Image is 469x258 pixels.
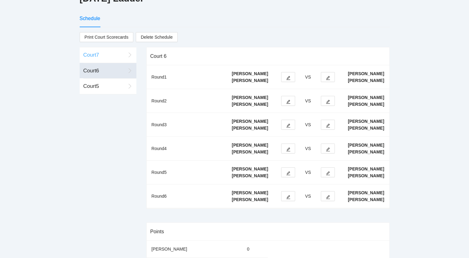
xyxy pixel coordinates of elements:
div: Schedule [80,15,100,22]
td: Round 5 [147,161,227,184]
b: [PERSON_NAME] [232,143,268,148]
b: [PERSON_NAME] [348,102,384,107]
b: [PERSON_NAME] [232,197,268,202]
button: edit [281,72,295,82]
b: [PERSON_NAME] [232,78,268,83]
span: Print Court Scorecards [85,32,129,42]
td: Round 1 [147,65,227,89]
b: [PERSON_NAME] [348,119,384,124]
b: [PERSON_NAME] [348,126,384,131]
button: edit [321,96,335,106]
span: edit [286,147,290,152]
b: [PERSON_NAME] [232,71,268,76]
b: [PERSON_NAME] [348,78,384,83]
button: edit [281,96,295,106]
b: [PERSON_NAME] [232,119,268,124]
td: VS [300,184,316,208]
td: Round 2 [147,89,227,113]
b: [PERSON_NAME] [348,149,384,154]
td: Round 3 [147,113,227,137]
div: Court 6 [150,47,386,65]
td: [PERSON_NAME] [147,241,242,258]
span: edit [326,75,330,80]
td: VS [300,113,316,137]
td: VS [300,137,316,161]
span: edit [286,99,290,104]
span: edit [326,171,330,175]
td: 0 [242,241,268,258]
div: Court 5 [83,82,126,90]
td: VS [300,65,316,89]
a: Print Court Scorecards [80,32,134,42]
b: [PERSON_NAME] [348,166,384,171]
b: [PERSON_NAME] [232,126,268,131]
b: [PERSON_NAME] [348,95,384,100]
b: [PERSON_NAME] [348,143,384,148]
span: edit [326,147,330,152]
td: Round 4 [147,137,227,161]
span: edit [286,195,290,199]
div: Court 6 [83,67,126,75]
div: Court 7 [83,51,126,59]
td: VS [300,89,316,113]
b: [PERSON_NAME] [348,197,384,202]
div: Points [150,223,386,240]
b: [PERSON_NAME] [348,71,384,76]
b: [PERSON_NAME] [348,173,384,178]
button: edit [281,120,295,130]
button: edit [321,72,335,82]
b: [PERSON_NAME] [232,102,268,107]
button: Delete Schedule [136,32,178,42]
span: edit [286,75,290,80]
span: edit [326,195,330,199]
td: VS [300,161,316,184]
button: edit [281,191,295,201]
span: Delete Schedule [141,34,173,41]
button: edit [321,191,335,201]
button: edit [281,144,295,153]
span: edit [326,123,330,128]
span: edit [286,171,290,175]
b: [PERSON_NAME] [348,190,384,195]
b: [PERSON_NAME] [232,149,268,154]
button: edit [281,167,295,177]
button: edit [321,120,335,130]
td: Round 6 [147,184,227,208]
b: [PERSON_NAME] [232,173,268,178]
b: [PERSON_NAME] [232,95,268,100]
span: edit [286,123,290,128]
span: edit [326,99,330,104]
b: [PERSON_NAME] [232,166,268,171]
button: edit [321,144,335,153]
button: edit [321,167,335,177]
b: [PERSON_NAME] [232,190,268,195]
